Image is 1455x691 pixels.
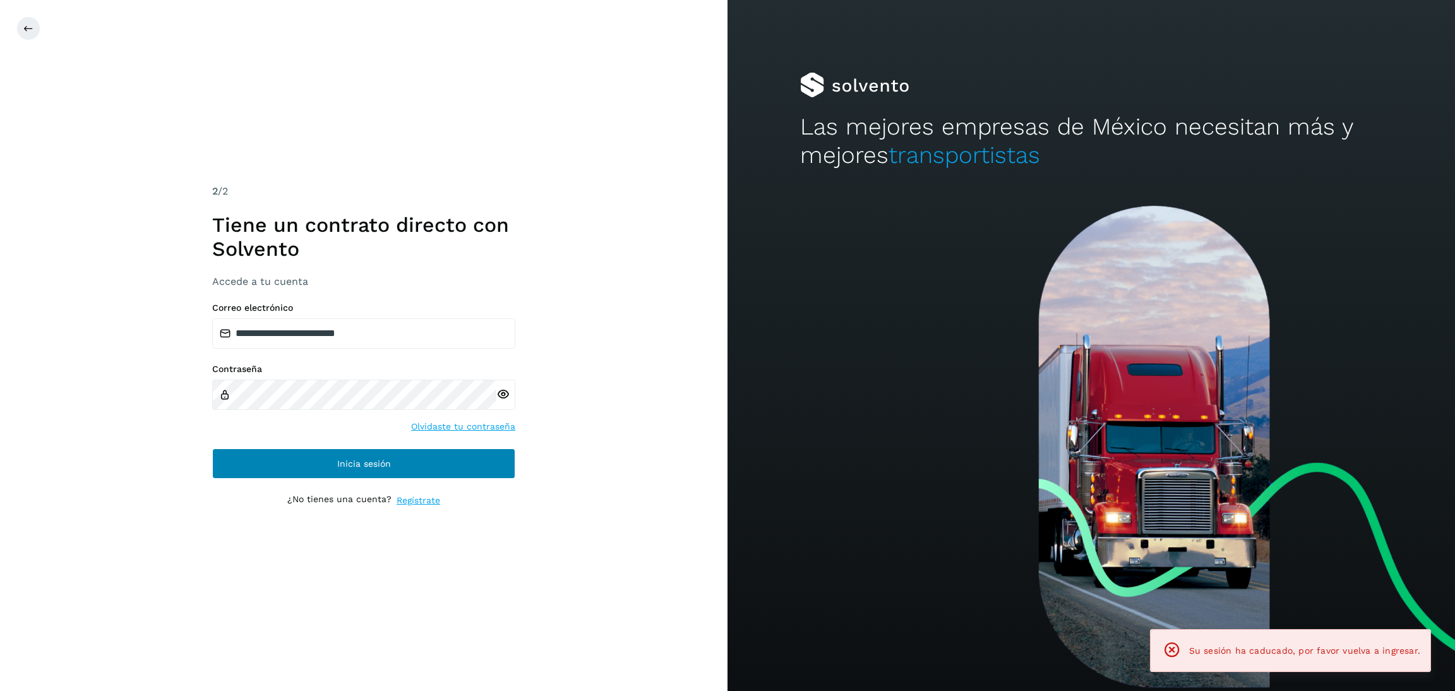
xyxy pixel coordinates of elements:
[337,459,391,468] span: Inicia sesión
[287,494,392,507] p: ¿No tienes una cuenta?
[397,494,440,507] a: Regístrate
[212,364,515,375] label: Contraseña
[212,303,515,313] label: Correo electrónico
[212,213,515,261] h1: Tiene un contrato directo con Solvento
[212,275,515,287] h3: Accede a tu cuenta
[889,141,1040,169] span: transportistas
[212,185,218,197] span: 2
[411,420,515,433] a: Olvidaste tu contraseña
[212,184,515,199] div: /2
[1189,646,1420,656] span: Su sesión ha caducado, por favor vuelva a ingresar.
[800,113,1382,169] h2: Las mejores empresas de México necesitan más y mejores
[212,448,515,479] button: Inicia sesión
